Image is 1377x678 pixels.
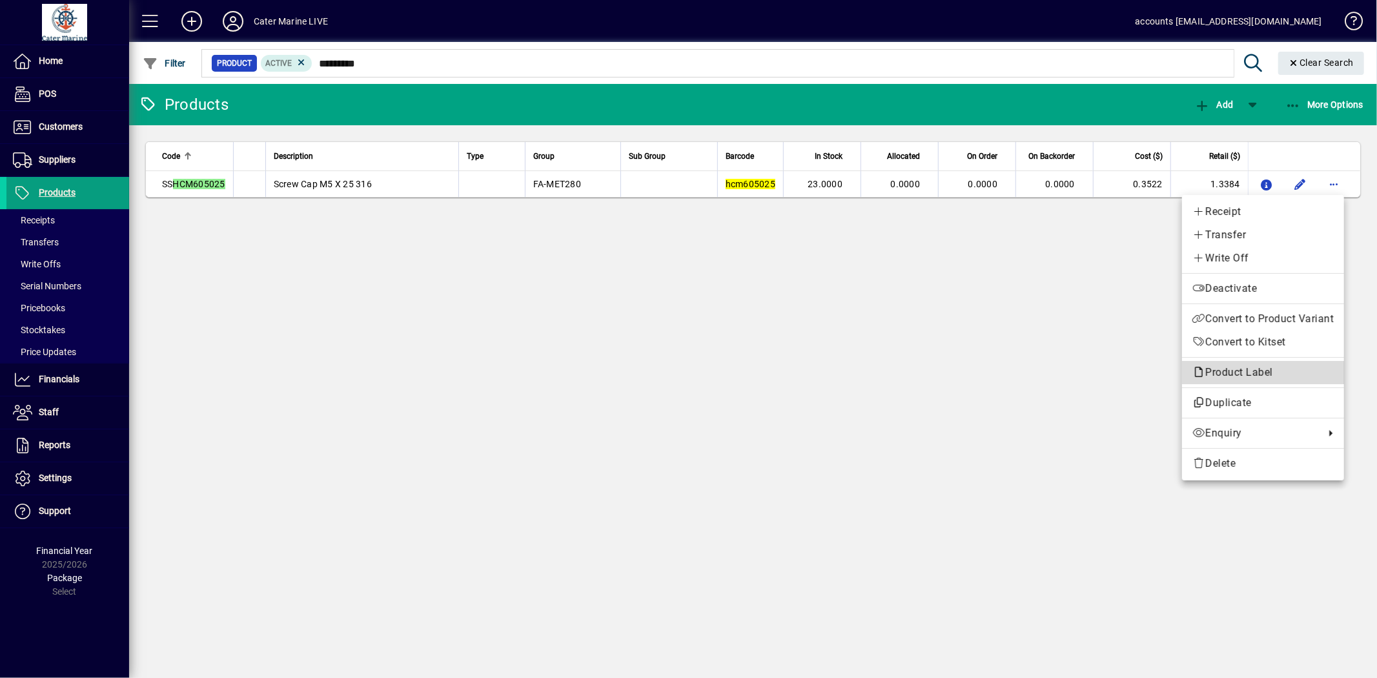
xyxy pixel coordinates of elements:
[1192,426,1318,441] span: Enquiry
[1192,251,1334,266] span: Write Off
[1192,281,1334,296] span: Deactivate
[1192,204,1334,220] span: Receipt
[1182,277,1344,300] button: Deactivate product
[1192,334,1334,350] span: Convert to Kitset
[1192,456,1334,471] span: Delete
[1192,311,1334,327] span: Convert to Product Variant
[1192,366,1280,378] span: Product Label
[1192,395,1334,411] span: Duplicate
[1192,227,1334,243] span: Transfer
